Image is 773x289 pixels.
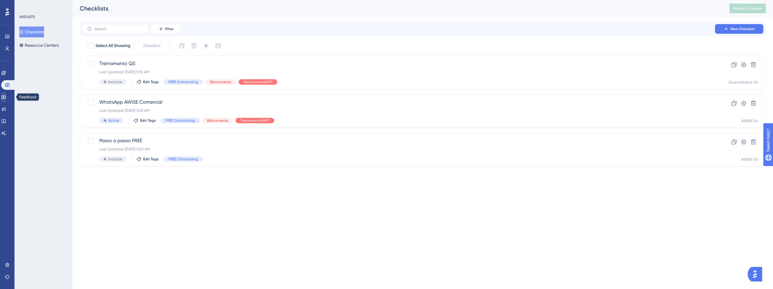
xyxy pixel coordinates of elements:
[108,80,122,84] span: Inactive
[95,42,130,49] span: Select All Showing
[143,157,159,162] span: Edit Tags
[741,157,758,162] div: AWISE On
[99,99,698,106] span: WhatsApp AWISE Comercial
[748,265,766,283] iframe: UserGuiding AI Assistant Launcher
[207,118,228,123] span: Botconversa
[165,118,195,123] span: FREE Onboarding
[715,24,763,34] button: New Checklist
[730,27,755,31] span: New Checklist
[99,108,698,113] div: Last Updated: [DATE] 11:23 AM
[108,157,122,162] span: Inactive
[143,42,160,49] span: Deselect
[243,80,272,84] span: TreinamentoWPP
[19,40,59,51] button: Resource Centers
[140,118,156,123] span: Edit Tags
[165,27,174,31] span: Filter
[95,27,143,31] input: Search
[99,147,698,152] div: Last Updated: [DATE] 11:20 AM
[19,14,35,19] div: WIDGETS
[151,24,181,34] button: Filter
[138,40,166,51] button: Deselect
[143,80,159,84] span: Edit Tags
[14,2,38,9] span: Need Help?
[240,118,269,123] span: TreinamentoWPP
[729,80,758,85] div: QuantoSobra On
[19,27,44,37] button: Checklists
[168,80,198,84] span: FREE Onboarding
[99,137,698,144] span: Passo a passo FREE
[168,157,198,162] span: FREE Onboarding
[730,4,766,13] button: Publish Changes
[136,80,159,84] button: Edit Tags
[741,118,758,123] div: AWISE On
[99,70,698,74] div: Last Updated: [DATE] 11:10 AM
[733,6,762,11] span: Publish Changes
[108,118,119,123] span: Active
[210,80,231,84] span: Botconversa
[80,4,714,13] div: Checklists
[136,157,159,162] button: Edit Tags
[133,118,156,123] button: Edit Tags
[99,60,698,67] span: Treinamento QS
